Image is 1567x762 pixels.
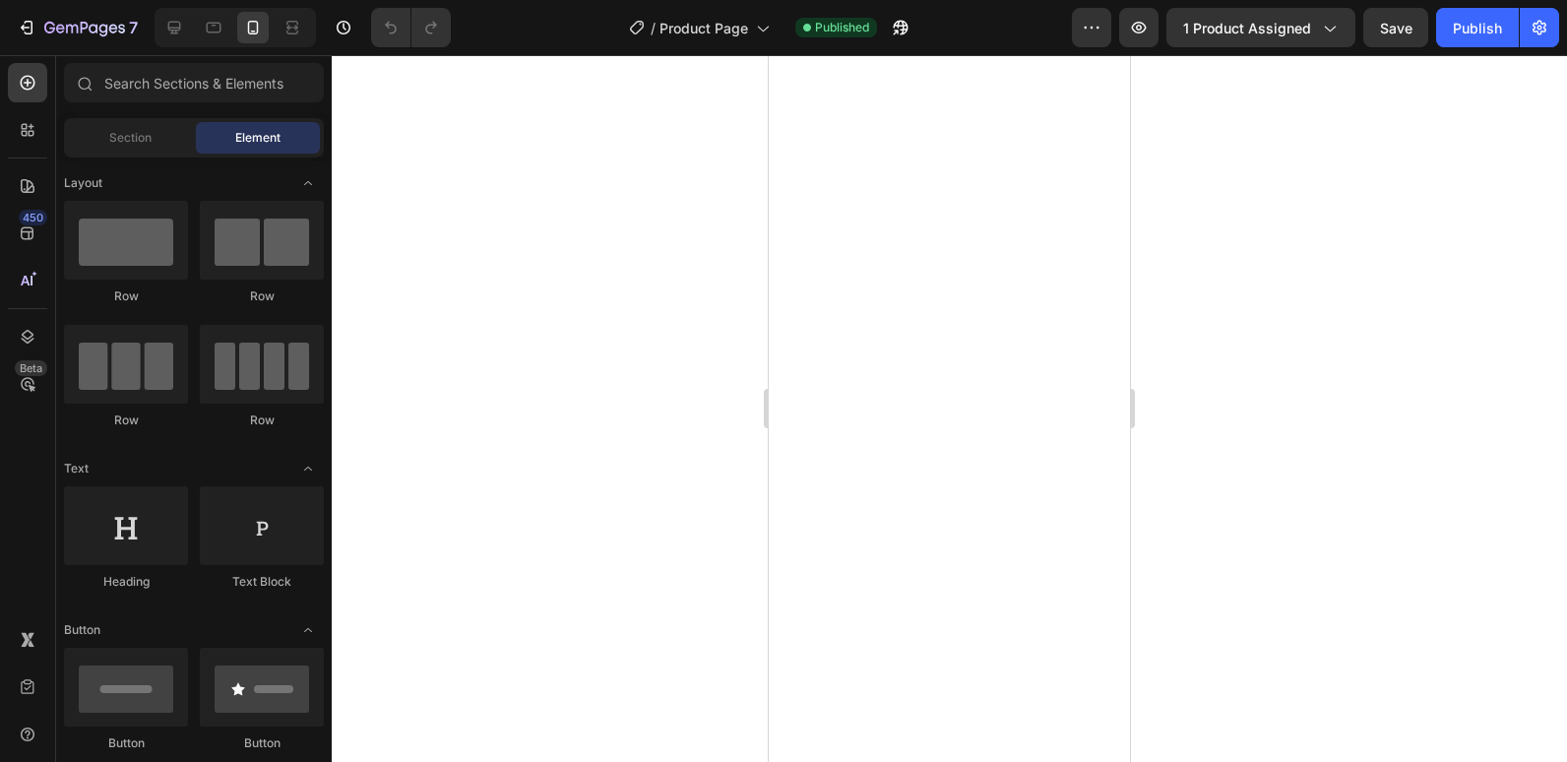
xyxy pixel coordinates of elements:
[1436,8,1519,47] button: Publish
[64,621,100,639] span: Button
[292,614,324,646] span: Toggle open
[15,360,47,376] div: Beta
[109,129,152,147] span: Section
[200,412,324,429] div: Row
[1363,8,1428,47] button: Save
[651,18,656,38] span: /
[200,573,324,591] div: Text Block
[200,734,324,752] div: Button
[200,287,324,305] div: Row
[659,18,748,38] span: Product Page
[64,573,188,591] div: Heading
[64,63,324,102] input: Search Sections & Elements
[129,16,138,39] p: 7
[8,8,147,47] button: 7
[1166,8,1355,47] button: 1 product assigned
[64,287,188,305] div: Row
[371,8,451,47] div: Undo/Redo
[815,19,869,36] span: Published
[19,210,47,225] div: 450
[64,174,102,192] span: Layout
[769,55,1130,762] iframe: Design area
[292,167,324,199] span: Toggle open
[64,412,188,429] div: Row
[64,460,89,477] span: Text
[1453,18,1502,38] div: Publish
[64,734,188,752] div: Button
[292,453,324,484] span: Toggle open
[1380,20,1412,36] span: Save
[1183,18,1311,38] span: 1 product assigned
[235,129,281,147] span: Element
